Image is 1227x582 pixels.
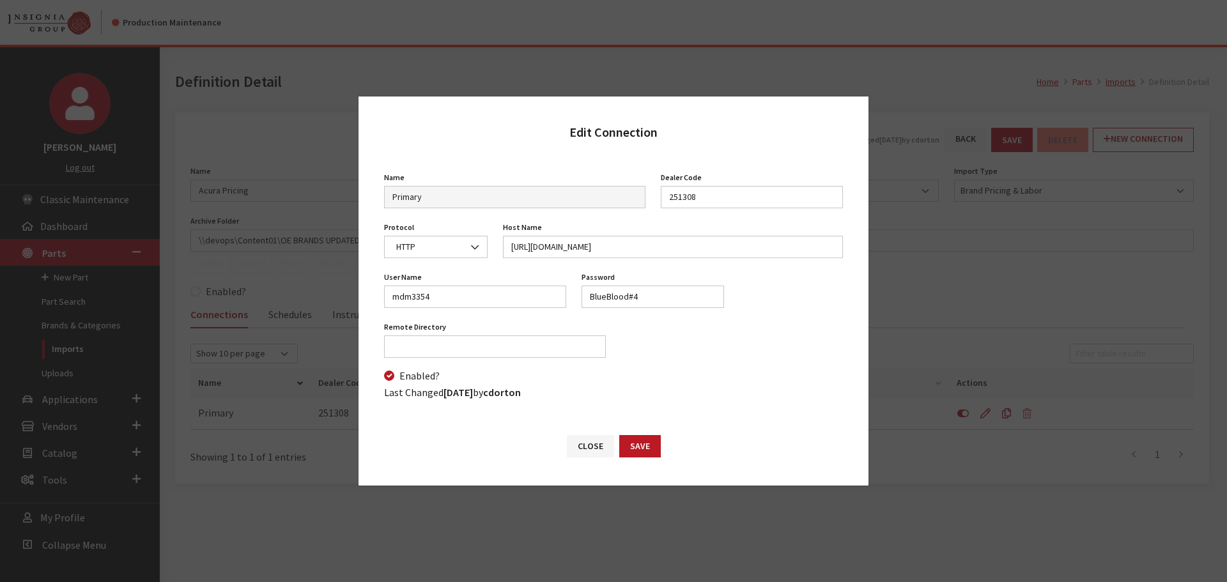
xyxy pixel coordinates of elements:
b: cdorton [483,386,521,399]
label: Enabled? [399,368,440,383]
span: HTTP [392,240,479,254]
div: Last Changed by [376,385,851,400]
label: Protocol [384,222,414,233]
label: User Name [384,272,422,283]
label: Password [582,272,615,283]
span: [DATE] [444,386,473,399]
label: Host Name [503,222,542,233]
span: HTTP [384,236,488,258]
button: Save [619,435,661,457]
button: Close [567,435,614,457]
label: Remote Directory [384,321,446,333]
label: Dealer Code [661,172,702,183]
label: Name [384,172,405,183]
h2: Edit Connection [569,122,658,142]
